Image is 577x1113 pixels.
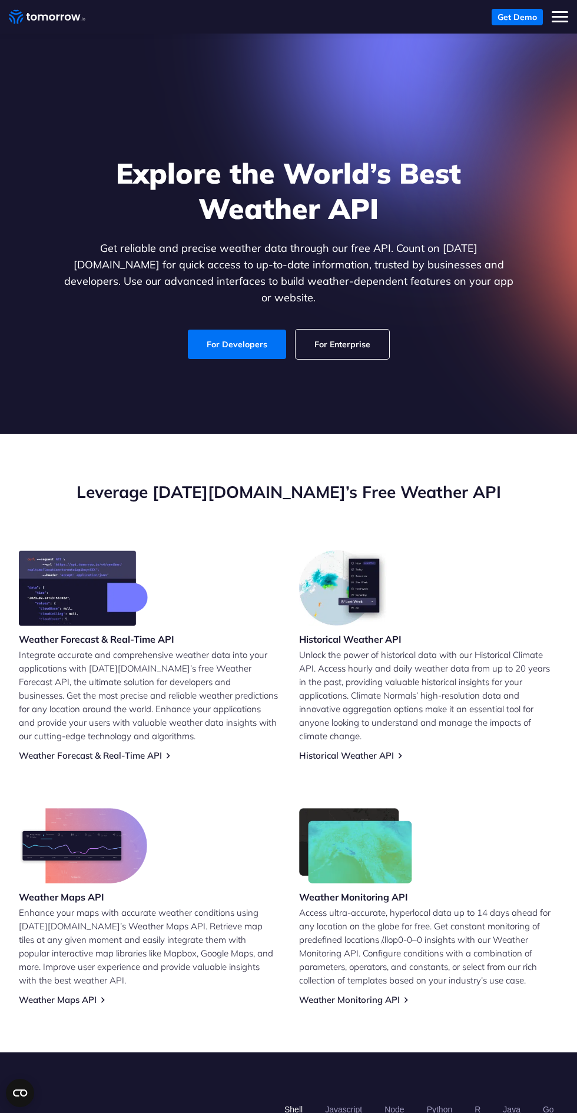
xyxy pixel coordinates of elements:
a: Weather Forecast & Real-Time API [19,750,162,761]
p: Enhance your maps with accurate weather conditions using [DATE][DOMAIN_NAME]’s Weather Maps API. ... [19,906,278,987]
button: Toggle mobile menu [552,9,568,25]
a: Get Demo [492,9,543,25]
a: For Developers [188,330,286,359]
a: Home link [9,8,85,26]
h2: Leverage [DATE][DOMAIN_NAME]’s Free Weather API [19,481,558,503]
a: Historical Weather API [299,750,394,761]
p: Integrate accurate and comprehensive weather data into your applications with [DATE][DOMAIN_NAME]... [19,648,278,743]
p: Get reliable and precise weather data through our free API. Count on [DATE][DOMAIN_NAME] for quic... [61,240,516,306]
a: Weather Monitoring API [299,994,400,1005]
h3: Historical Weather API [299,633,402,646]
a: Weather Maps API [19,994,97,1005]
a: For Enterprise [296,330,389,359]
p: Unlock the power of historical data with our Historical Climate API. Access hourly and daily weat... [299,648,558,743]
h1: Explore the World’s Best Weather API [61,155,516,226]
h3: Weather Forecast & Real-Time API [19,633,174,646]
h3: Weather Monitoring API [299,891,412,903]
button: Open CMP widget [6,1079,34,1107]
p: Access ultra-accurate, hyperlocal data up to 14 days ahead for any location on the globe for free... [299,906,558,987]
h3: Weather Maps API [19,891,147,903]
